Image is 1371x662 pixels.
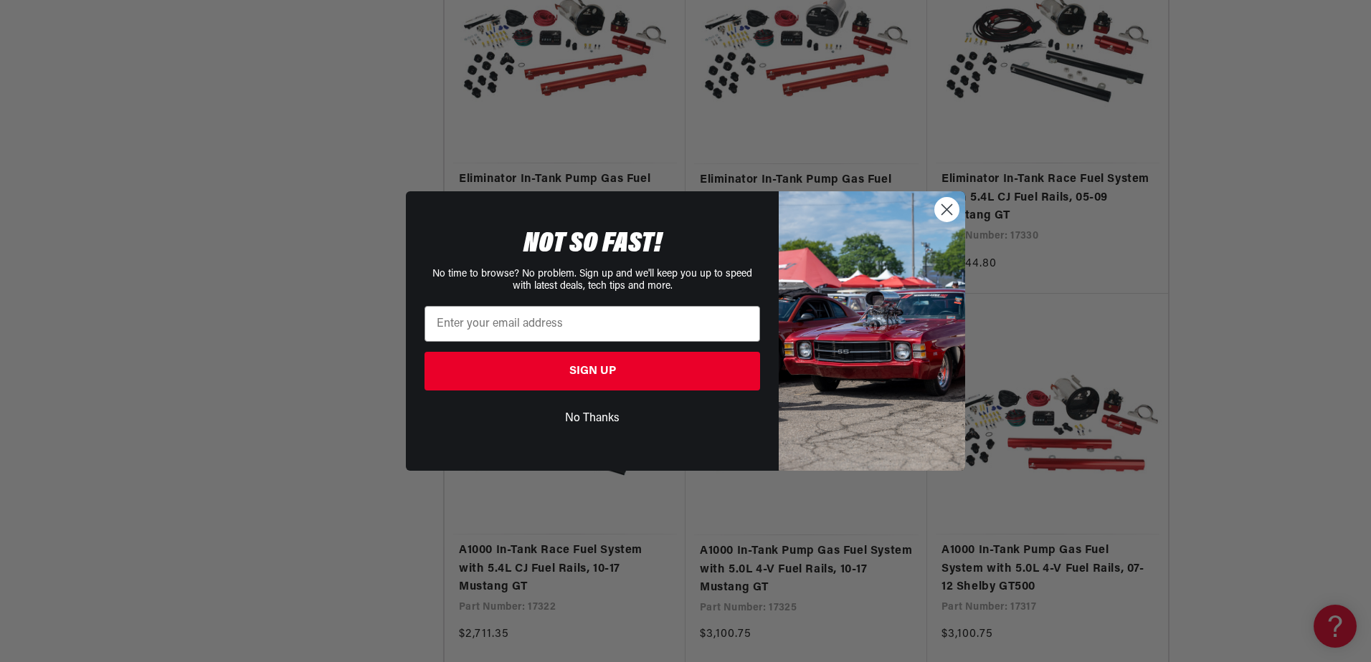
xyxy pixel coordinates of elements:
button: No Thanks [424,405,760,432]
img: 85cdd541-2605-488b-b08c-a5ee7b438a35.jpeg [779,191,965,471]
button: Close dialog [934,197,959,222]
button: SIGN UP [424,352,760,390]
input: Enter your email address [424,306,760,342]
span: No time to browse? No problem. Sign up and we'll keep you up to speed with latest deals, tech tip... [432,269,752,292]
span: NOT SO FAST! [523,230,662,259]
